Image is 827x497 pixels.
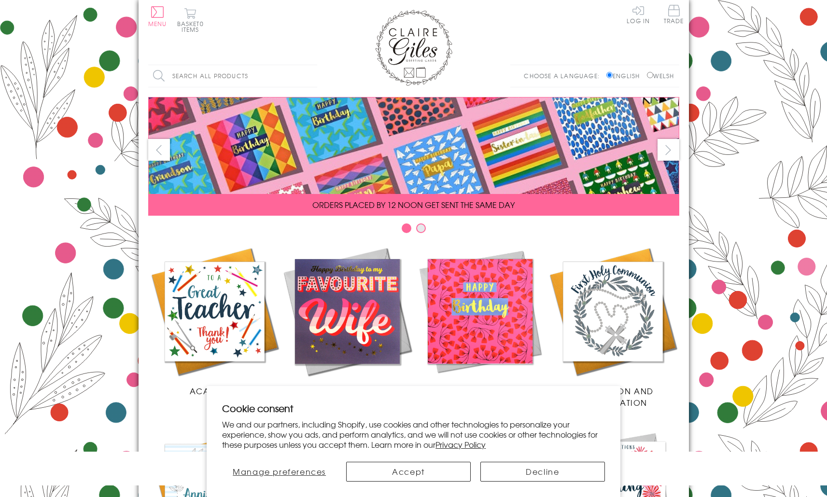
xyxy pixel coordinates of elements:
[647,71,674,80] label: Welsh
[233,466,326,477] span: Manage preferences
[658,139,679,161] button: next
[572,385,654,408] span: Communion and Confirmation
[416,223,426,233] button: Carousel Page 2
[435,439,486,450] a: Privacy Policy
[148,6,167,27] button: Menu
[148,139,170,161] button: prev
[281,245,414,397] a: New Releases
[222,419,605,449] p: We and our partners, including Shopify, use cookies and other technologies to personalize your ex...
[647,72,653,78] input: Welsh
[182,19,204,34] span: 0 items
[222,462,336,482] button: Manage preferences
[148,65,317,87] input: Search all products
[664,5,684,24] span: Trade
[312,199,515,210] span: ORDERS PLACED BY 12 NOON GET SENT THE SAME DAY
[148,245,281,397] a: Academic
[414,245,547,397] a: Birthdays
[547,245,679,408] a: Communion and Confirmation
[524,71,604,80] p: Choose a language:
[148,19,167,28] span: Menu
[308,65,317,87] input: Search
[148,223,679,238] div: Carousel Pagination
[606,71,645,80] label: English
[177,8,204,32] button: Basket0 items
[346,462,471,482] button: Accept
[375,10,452,86] img: Claire Giles Greetings Cards
[606,72,613,78] input: English
[627,5,650,24] a: Log In
[457,385,503,397] span: Birthdays
[480,462,605,482] button: Decline
[315,385,378,397] span: New Releases
[402,223,411,233] button: Carousel Page 1 (Current Slide)
[190,385,239,397] span: Academic
[222,401,605,415] h2: Cookie consent
[664,5,684,26] a: Trade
